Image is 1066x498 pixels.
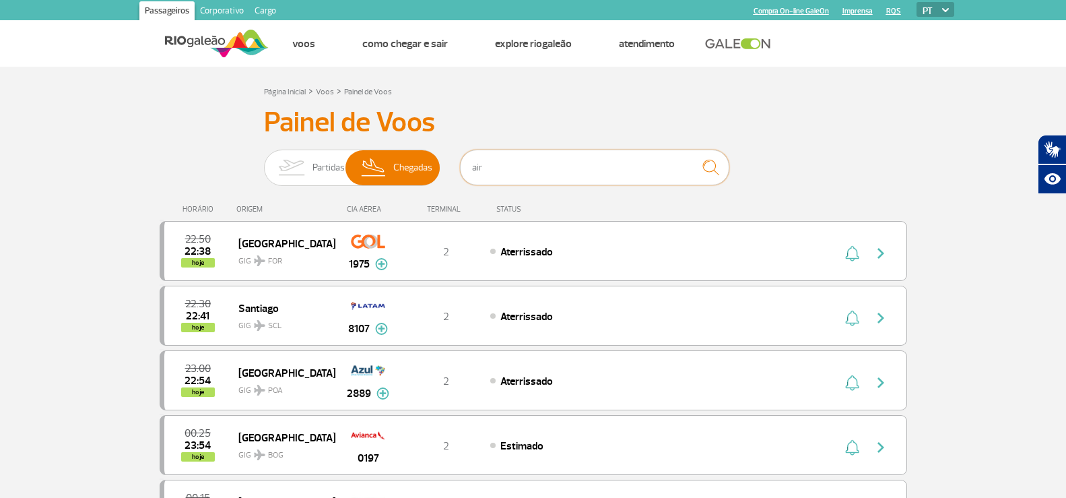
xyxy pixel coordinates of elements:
[268,449,284,462] span: BOG
[362,37,448,51] a: Como chegar e sair
[443,439,449,453] span: 2
[845,310,859,326] img: sino-painel-voo.svg
[195,1,249,23] a: Corporativo
[264,106,803,139] h3: Painel de Voos
[238,377,325,397] span: GIG
[354,150,394,185] img: slider-desembarque
[238,364,325,381] span: [GEOGRAPHIC_DATA]
[181,452,215,462] span: hoje
[185,235,211,244] span: 2025-08-24 22:50:00
[344,87,392,97] a: Painel de Voos
[312,150,345,185] span: Partidas
[185,429,211,438] span: 2025-08-25 00:25:00
[1038,135,1066,194] div: Plugin de acessibilidade da Hand Talk.
[873,439,889,456] img: seta-direita-painel-voo.svg
[268,320,281,332] span: SCL
[308,83,313,98] a: >
[443,310,449,323] span: 2
[443,245,449,259] span: 2
[500,245,553,259] span: Aterrissado
[845,375,859,391] img: sino-painel-voo.svg
[238,235,325,252] span: [GEOGRAPHIC_DATA]
[185,441,211,450] span: 2025-08-24 23:54:00
[886,7,901,15] a: RQS
[292,37,315,51] a: Voos
[1038,164,1066,194] button: Abrir recursos assistivos.
[164,205,237,214] div: HORÁRIO
[1038,135,1066,164] button: Abrir tradutor de língua de sinais.
[873,375,889,391] img: seta-direita-painel-voo.svg
[873,310,889,326] img: seta-direita-painel-voo.svg
[619,37,675,51] a: Atendimento
[754,7,829,15] a: Compra On-line GaleOn
[393,150,432,185] span: Chegadas
[842,7,873,15] a: Imprensa
[500,439,543,453] span: Estimado
[845,439,859,456] img: sino-painel-voo.svg
[238,429,325,446] span: [GEOGRAPHIC_DATA]
[349,256,370,272] span: 1975
[238,442,325,462] span: GIG
[238,313,325,332] span: GIG
[185,247,211,256] span: 2025-08-24 22:38:52
[181,258,215,268] span: hoje
[139,1,195,23] a: Passageiros
[238,248,325,268] span: GIG
[185,299,211,309] span: 2025-08-24 22:30:00
[249,1,281,23] a: Cargo
[402,205,490,214] div: TERMINAL
[375,323,388,335] img: mais-info-painel-voo.svg
[181,323,215,332] span: hoje
[186,311,209,321] span: 2025-08-24 22:41:00
[500,375,553,388] span: Aterrissado
[337,83,341,98] a: >
[347,385,371,402] span: 2889
[185,376,211,385] span: 2025-08-24 22:54:38
[495,37,572,51] a: Explore RIOgaleão
[316,87,334,97] a: Voos
[348,321,370,337] span: 8107
[185,364,211,373] span: 2025-08-24 23:00:00
[254,320,265,331] img: destiny_airplane.svg
[873,245,889,261] img: seta-direita-painel-voo.svg
[236,205,335,214] div: ORIGEM
[238,299,325,317] span: Santiago
[490,205,599,214] div: STATUS
[181,387,215,397] span: hoje
[335,205,402,214] div: CIA AÉREA
[500,310,553,323] span: Aterrissado
[270,150,312,185] img: slider-embarque
[443,375,449,388] span: 2
[268,385,283,397] span: POA
[845,245,859,261] img: sino-painel-voo.svg
[254,449,265,460] img: destiny_airplane.svg
[376,387,389,400] img: mais-info-painel-voo.svg
[268,255,282,268] span: FOR
[375,258,388,270] img: mais-info-painel-voo.svg
[264,87,306,97] a: Página Inicial
[460,150,729,185] input: Voo, cidade ou cia aérea
[254,255,265,266] img: destiny_airplane.svg
[358,450,379,466] span: 0197
[254,385,265,396] img: destiny_airplane.svg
